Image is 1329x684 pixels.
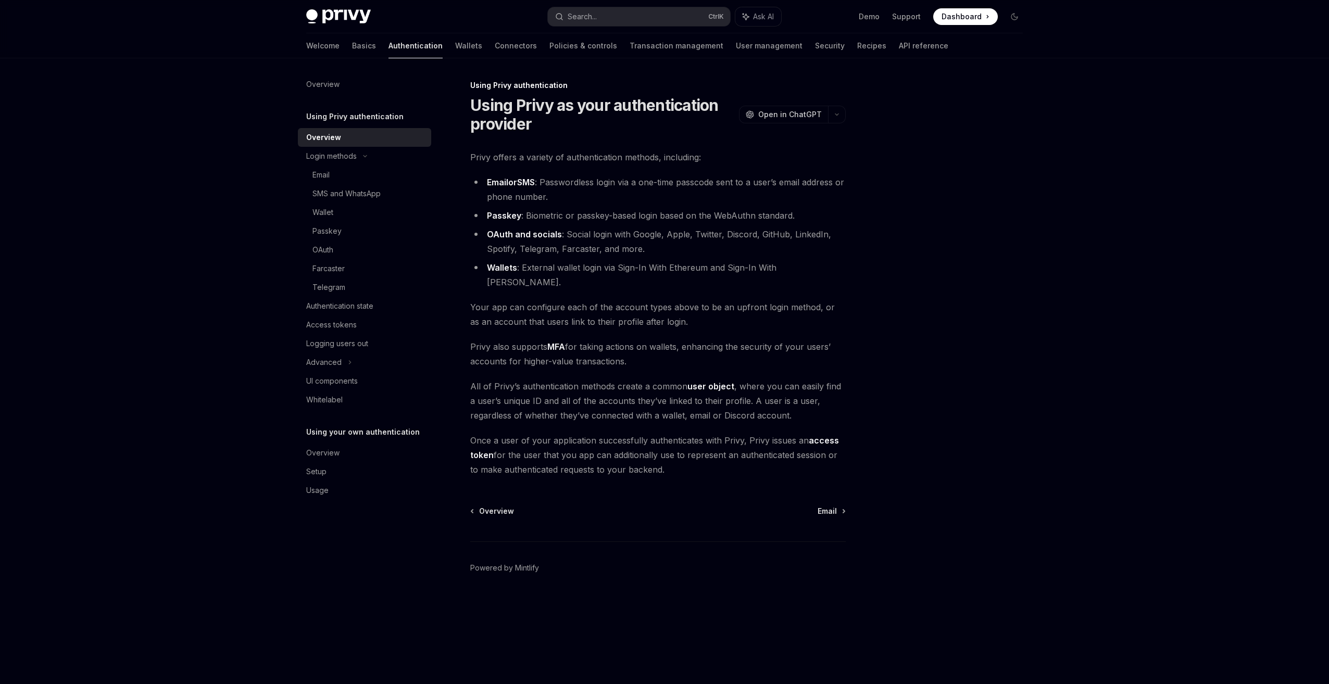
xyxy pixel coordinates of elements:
[630,33,723,58] a: Transaction management
[470,260,846,289] li: : External wallet login via Sign-In With Ethereum and Sign-In With [PERSON_NAME].
[388,33,443,58] a: Authentication
[470,208,846,223] li: : Biometric or passkey-based login based on the WebAuthn standard.
[298,315,431,334] a: Access tokens
[298,390,431,409] a: Whitelabel
[298,203,431,222] a: Wallet
[479,506,514,516] span: Overview
[306,9,371,24] img: dark logo
[312,187,381,200] div: SMS and WhatsApp
[1006,8,1023,25] button: Toggle dark mode
[306,447,340,459] div: Overview
[470,80,846,91] div: Using Privy authentication
[306,319,357,331] div: Access tokens
[942,11,982,22] span: Dashboard
[298,462,431,481] a: Setup
[758,109,822,120] span: Open in ChatGPT
[312,206,333,219] div: Wallet
[298,444,431,462] a: Overview
[548,7,730,26] button: Search...CtrlK
[298,166,431,184] a: Email
[306,375,358,387] div: UI components
[470,563,539,573] a: Powered by Mintlify
[298,297,431,315] a: Authentication state
[815,33,845,58] a: Security
[298,372,431,390] a: UI components
[312,281,345,294] div: Telegram
[495,33,537,58] a: Connectors
[818,506,845,516] a: Email
[547,341,565,352] a: MFA
[312,169,330,181] div: Email
[899,33,948,58] a: API reference
[306,484,329,497] div: Usage
[306,394,343,406] div: Whitelabel
[306,131,341,144] div: Overview
[298,278,431,297] a: Telegram
[549,33,617,58] a: Policies & controls
[487,177,535,188] strong: or
[753,11,774,22] span: Ask AI
[857,33,886,58] a: Recipes
[735,7,781,26] button: Ask AI
[306,356,342,369] div: Advanced
[298,128,431,147] a: Overview
[298,334,431,353] a: Logging users out
[470,379,846,423] span: All of Privy’s authentication methods create a common , where you can easily find a user’s unique...
[312,225,342,237] div: Passkey
[470,175,846,204] li: : Passwordless login via a one-time passcode sent to a user’s email address or phone number.
[487,177,508,188] a: Email
[739,106,828,123] button: Open in ChatGPT
[312,244,333,256] div: OAuth
[470,96,735,133] h1: Using Privy as your authentication provider
[568,10,597,23] div: Search...
[517,177,535,188] a: SMS
[736,33,803,58] a: User management
[306,465,327,478] div: Setup
[487,229,562,240] a: OAuth and socials
[306,150,357,162] div: Login methods
[892,11,921,22] a: Support
[306,337,368,350] div: Logging users out
[306,33,340,58] a: Welcome
[298,222,431,240] a: Passkey
[471,506,514,516] a: Overview
[306,78,340,91] div: Overview
[298,259,431,278] a: Farcaster
[298,481,431,500] a: Usage
[306,110,404,123] h5: Using Privy authentication
[933,8,998,25] a: Dashboard
[298,75,431,94] a: Overview
[306,300,373,312] div: Authentication state
[455,33,482,58] a: Wallets
[470,150,846,164] span: Privy offers a variety of authentication methods, including:
[298,240,431,259] a: OAuth
[487,210,521,221] a: Passkey
[298,184,431,203] a: SMS and WhatsApp
[312,262,345,275] div: Farcaster
[352,33,376,58] a: Basics
[470,433,846,477] span: Once a user of your application successfully authenticates with Privy, Privy issues an for the us...
[708,12,724,21] span: Ctrl K
[687,381,734,392] a: user object
[487,262,517,273] a: Wallets
[306,426,420,438] h5: Using your own authentication
[470,227,846,256] li: : Social login with Google, Apple, Twitter, Discord, GitHub, LinkedIn, Spotify, Telegram, Farcast...
[859,11,880,22] a: Demo
[470,300,846,329] span: Your app can configure each of the account types above to be an upfront login method, or as an ac...
[818,506,837,516] span: Email
[470,339,846,369] span: Privy also supports for taking actions on wallets, enhancing the security of your users’ accounts...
